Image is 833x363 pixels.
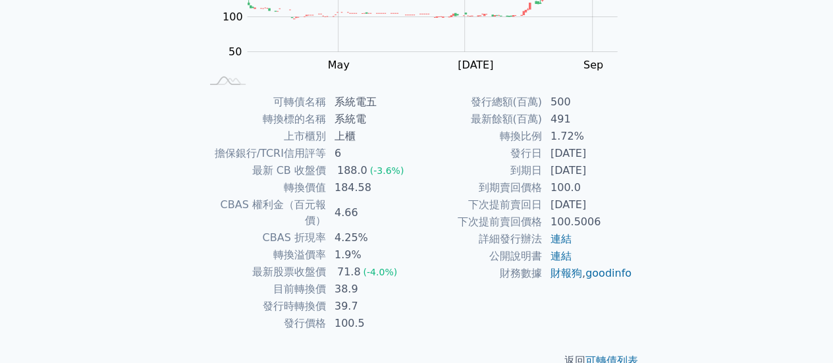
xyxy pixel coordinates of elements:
div: 188.0 [335,163,370,179]
td: 39.7 [327,298,417,315]
td: 最新餘額(百萬) [417,111,543,128]
span: (-4.0%) [363,267,397,277]
td: 最新股票收盤價 [201,264,327,281]
td: 100.0 [543,179,633,196]
td: 4.66 [327,196,417,229]
td: 上櫃 [327,128,417,145]
td: CBAS 折現率 [201,229,327,246]
td: 491 [543,111,633,128]
td: 目前轉換價 [201,281,327,298]
td: 4.25% [327,229,417,246]
tspan: 50 [228,45,242,58]
td: 184.58 [327,179,417,196]
td: 系統電五 [327,94,417,111]
td: 發行總額(百萬) [417,94,543,111]
td: , [543,265,633,282]
td: 轉換標的名稱 [201,111,327,128]
a: 財報狗 [551,267,582,279]
td: 到期日 [417,162,543,179]
td: 下次提前賣回價格 [417,213,543,231]
div: 71.8 [335,264,363,280]
a: 連結 [551,250,572,262]
td: 公開說明書 [417,248,543,265]
td: 轉換溢價率 [201,246,327,264]
td: 100.5 [327,315,417,332]
tspan: [DATE] [458,59,493,71]
td: 系統電 [327,111,417,128]
td: 詳細發行辦法 [417,231,543,248]
td: CBAS 權利金（百元報價） [201,196,327,229]
a: goodinfo [585,267,631,279]
span: (-3.6%) [370,165,404,176]
td: 1.9% [327,246,417,264]
td: [DATE] [543,196,633,213]
td: 1.72% [543,128,633,145]
tspan: May [327,59,349,71]
tspan: 100 [223,11,243,23]
td: [DATE] [543,162,633,179]
td: [DATE] [543,145,633,162]
td: 發行日 [417,145,543,162]
td: 500 [543,94,633,111]
td: 財務數據 [417,265,543,282]
td: 轉換價值 [201,179,327,196]
td: 下次提前賣回日 [417,196,543,213]
a: 連結 [551,233,572,245]
td: 100.5006 [543,213,633,231]
td: 擔保銀行/TCRI信用評等 [201,145,327,162]
td: 最新 CB 收盤價 [201,162,327,179]
td: 可轉債名稱 [201,94,327,111]
td: 上市櫃別 [201,128,327,145]
td: 38.9 [327,281,417,298]
td: 6 [327,145,417,162]
tspan: Sep [583,59,603,71]
td: 到期賣回價格 [417,179,543,196]
td: 發行價格 [201,315,327,332]
td: 轉換比例 [417,128,543,145]
td: 發行時轉換價 [201,298,327,315]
